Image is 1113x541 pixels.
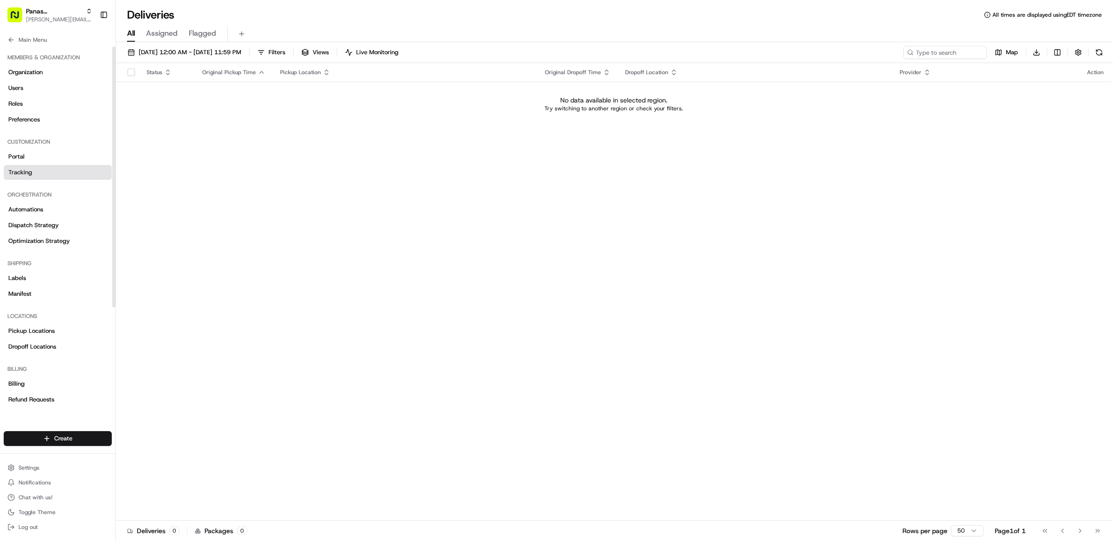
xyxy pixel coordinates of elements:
[313,48,329,57] span: Views
[4,33,112,46] button: Main Menu
[269,48,285,57] span: Filters
[26,16,92,23] button: [PERSON_NAME][EMAIL_ADDRESS][DOMAIN_NAME]
[24,60,153,70] input: Clear
[237,527,247,535] div: 0
[8,237,70,245] span: Optimization Strategy
[4,4,96,26] button: Panas [PERSON_NAME][PERSON_NAME][EMAIL_ADDRESS][DOMAIN_NAME]
[1093,46,1106,59] button: Refresh
[253,46,289,59] button: Filters
[4,491,112,504] button: Chat with us!
[544,105,683,112] p: Try switching to another region or check your filters.
[341,46,403,59] button: Live Monitoring
[1087,69,1104,76] div: Action
[4,324,112,338] a: Pickup Locations
[8,153,25,161] span: Portal
[8,380,25,388] span: Billing
[4,271,112,286] a: Labels
[8,274,26,282] span: Labels
[26,6,82,16] button: Panas [PERSON_NAME]
[8,100,23,108] span: Roles
[900,69,921,76] span: Provider
[4,339,112,354] a: Dropoff Locations
[297,46,333,59] button: Views
[9,89,26,105] img: 1736555255976-a54dd68f-1ca7-489b-9aae-adbdc363a1c4
[560,95,667,105] p: No data available in selected region.
[8,68,43,76] span: Organization
[903,46,987,59] input: Type to search
[4,134,112,149] div: Customization
[32,89,152,98] div: Start new chat
[65,157,112,164] a: Powered byPylon
[995,526,1026,535] div: Page 1 of 1
[19,479,51,486] span: Notifications
[4,187,112,202] div: Orchestration
[6,131,75,147] a: 📗Knowledge Base
[280,69,321,76] span: Pickup Location
[4,521,112,534] button: Log out
[8,221,59,229] span: Dispatch Strategy
[127,526,179,535] div: Deliveries
[4,165,112,180] a: Tracking
[992,11,1102,19] span: All times are displayed using EDT timezone
[19,509,56,516] span: Toggle Theme
[8,205,43,214] span: Automations
[195,526,247,535] div: Packages
[19,134,71,144] span: Knowledge Base
[8,343,56,351] span: Dropoff Locations
[139,48,241,57] span: [DATE] 12:00 AM - [DATE] 11:59 PM
[4,112,112,127] a: Preferences
[127,7,174,22] h1: Deliveries
[1006,48,1018,57] span: Map
[9,9,28,28] img: Nash
[9,135,17,143] div: 📗
[4,362,112,376] div: Billing
[991,46,1022,59] button: Map
[8,115,40,124] span: Preferences
[4,392,112,407] a: Refund Requests
[4,506,112,519] button: Toggle Theme
[54,434,72,443] span: Create
[4,50,112,65] div: Members & Organization
[4,65,112,80] a: Organization
[4,431,112,446] button: Create
[8,84,23,92] span: Users
[8,168,32,177] span: Tracking
[19,36,47,44] span: Main Menu
[19,523,38,531] span: Log out
[4,234,112,248] a: Optimization Strategy
[8,327,55,335] span: Pickup Locations
[78,135,86,143] div: 💻
[32,98,117,105] div: We're available if you need us!
[4,218,112,233] a: Dispatch Strategy
[4,81,112,95] a: Users
[4,286,112,301] a: Manifest
[9,37,169,52] p: Welcome 👋
[4,476,112,489] button: Notifications
[625,69,668,76] span: Dropoff Location
[127,28,135,39] span: All
[8,395,54,404] span: Refund Requests
[4,461,112,474] button: Settings
[4,202,112,217] a: Automations
[356,48,398,57] span: Live Monitoring
[19,494,52,501] span: Chat with us!
[8,290,32,298] span: Manifest
[19,464,39,471] span: Settings
[147,69,162,76] span: Status
[4,376,112,391] a: Billing
[4,149,112,164] a: Portal
[92,157,112,164] span: Pylon
[169,527,179,535] div: 0
[4,309,112,324] div: Locations
[158,91,169,102] button: Start new chat
[123,46,245,59] button: [DATE] 12:00 AM - [DATE] 11:59 PM
[88,134,149,144] span: API Documentation
[146,28,178,39] span: Assigned
[4,256,112,271] div: Shipping
[902,526,947,535] p: Rows per page
[189,28,216,39] span: Flagged
[202,69,256,76] span: Original Pickup Time
[75,131,153,147] a: 💻API Documentation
